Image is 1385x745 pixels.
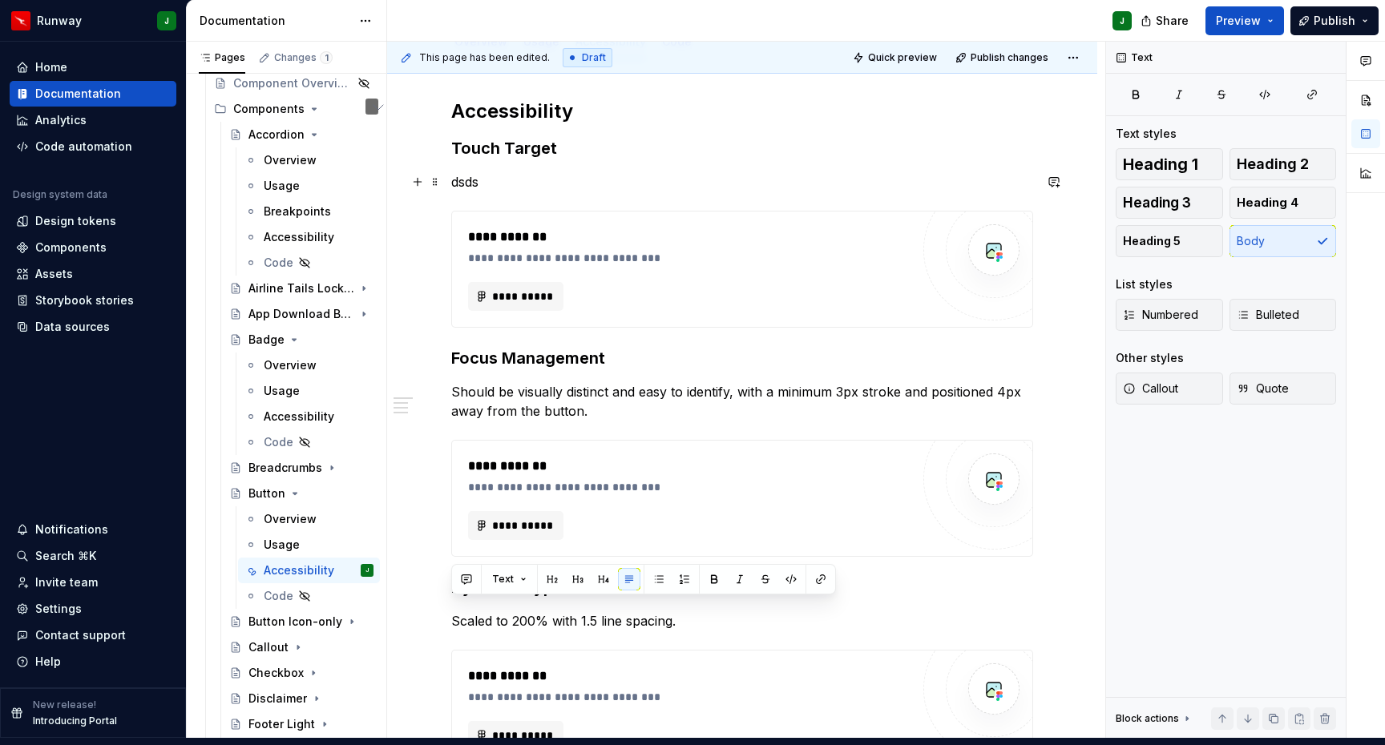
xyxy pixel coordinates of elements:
[35,139,132,155] div: Code automation
[264,383,300,399] div: Usage
[971,51,1048,64] span: Publish changes
[238,378,380,404] a: Usage
[1116,712,1179,725] div: Block actions
[451,347,1033,369] h3: Focus Management
[451,99,1033,124] h2: Accessibility
[10,517,176,542] button: Notifications
[248,665,304,681] div: Checkbox
[451,611,1033,630] p: Scaled to 200% with 1.5 line spacing.
[264,203,331,219] div: Breakpoints
[200,13,351,29] div: Documentation
[264,152,317,168] div: Overview
[238,173,380,199] a: Usage
[35,112,87,128] div: Analytics
[264,588,293,604] div: Code
[1237,156,1309,172] span: Heading 2
[248,127,305,143] div: Accordion
[868,51,937,64] span: Quick preview
[10,622,176,648] button: Contact support
[233,75,353,91] div: Component Overview
[35,59,67,75] div: Home
[223,276,380,301] a: Airline Tails Lockup
[35,548,96,564] div: Search ⌘K
[1116,299,1223,331] button: Numbered
[35,654,61,670] div: Help
[238,404,380,429] a: Accessibility
[238,583,380,609] a: Code
[264,229,334,245] div: Accessibility
[223,634,380,660] a: Callout
[35,574,98,590] div: Invite team
[248,485,285,501] div: Button
[10,596,176,622] a: Settings
[264,178,300,194] div: Usage
[35,213,116,229] div: Design tokens
[35,86,121,102] div: Documentation
[238,352,380,378] a: Overview
[951,46,1056,69] button: Publish changes
[264,562,334,578] div: Accessibility
[35,319,110,335] div: Data sources
[35,627,126,643] div: Contact support
[223,327,380,352] a: Badge
[1123,381,1178,397] span: Callout
[1237,195,1298,211] span: Heading 4
[10,570,176,595] a: Invite team
[35,266,73,282] div: Assets
[10,261,176,287] a: Assets
[223,711,380,737] a: Footer Light
[1216,13,1261,29] span: Preview
[10,543,176,569] button: Search ⌘K
[10,288,176,313] a: Storybook stories
[10,107,176,133] a: Analytics
[33,715,117,727] p: Introducing Portal
[274,51,333,64] div: Changes
[10,649,176,675] button: Help
[248,280,354,296] div: Airline Tails Lockup
[199,51,245,64] div: Pages
[248,639,289,655] div: Callout
[223,481,380,506] a: Button
[223,686,380,711] a: Disclaimer
[208,96,380,122] div: Components
[1120,14,1125,27] div: J
[35,521,108,538] div: Notifications
[1123,195,1191,211] span: Heading 3
[248,306,354,322] div: App Download Button
[164,14,169,27] div: J
[264,409,334,425] div: Accessibility
[264,434,293,450] div: Code
[248,614,342,630] div: Button Icon-only
[3,3,183,38] button: RunwayJ
[264,511,317,527] div: Overview
[35,601,82,617] div: Settings
[1116,187,1223,219] button: Heading 3
[223,660,380,686] a: Checkbox
[1230,299,1337,331] button: Bulleted
[35,240,107,256] div: Components
[1237,307,1299,323] span: Bulleted
[10,314,176,340] a: Data sources
[33,699,96,711] p: New release!
[248,691,307,707] div: Disclaimer
[1123,156,1198,172] span: Heading 1
[238,506,380,532] a: Overview
[1314,13,1355,29] span: Publish
[248,332,285,348] div: Badge
[248,716,315,732] div: Footer Light
[320,51,333,64] span: 1
[1230,187,1337,219] button: Heading 4
[1290,6,1379,35] button: Publish
[1123,233,1181,249] span: Heading 5
[264,357,317,373] div: Overview
[208,70,380,96] a: Component Overview
[238,224,380,250] a: Accessibility
[10,54,176,80] a: Home
[1230,148,1337,180] button: Heading 2
[582,51,606,64] span: Draft
[1156,13,1189,29] span: Share
[485,568,534,590] button: Text
[1116,350,1184,366] div: Other styles
[1116,372,1223,405] button: Callout
[1116,225,1223,257] button: Heading 5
